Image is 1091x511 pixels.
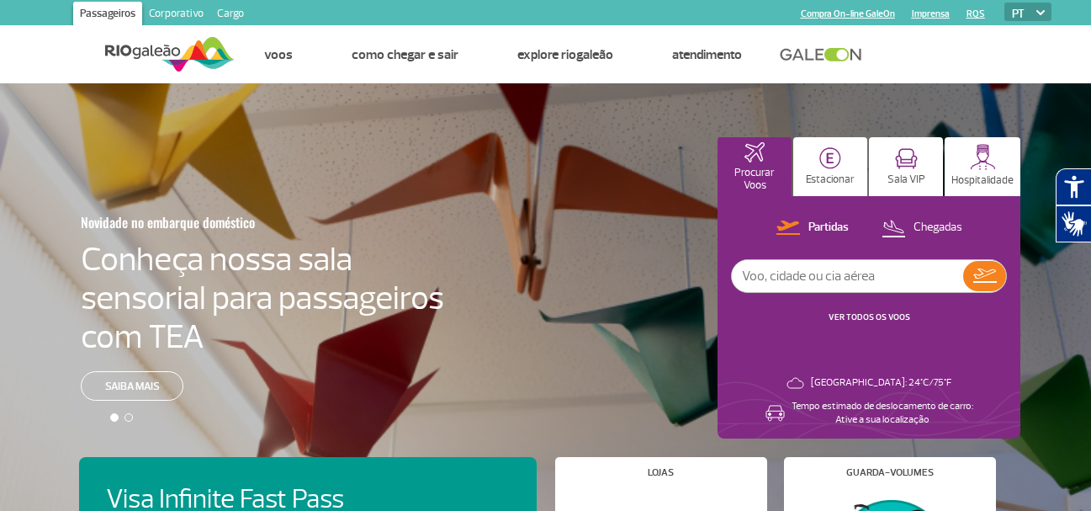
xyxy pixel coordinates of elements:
a: RQS [967,8,985,19]
img: vipRoom.svg [895,148,918,169]
h4: Conheça nossa sala sensorial para passageiros com TEA [81,240,444,356]
p: Sala VIP [887,173,925,186]
a: Cargo [210,2,251,29]
a: Corporativo [142,2,210,29]
a: Compra On-line GaleOn [801,8,895,19]
p: Chegadas [914,220,962,236]
a: Saiba mais [81,371,183,401]
button: VER TODOS OS VOOS [824,311,915,324]
a: Passageiros [73,2,142,29]
button: Partidas [771,217,854,239]
p: Partidas [808,220,849,236]
input: Voo, cidade ou cia aérea [732,260,963,292]
h4: Guarda-volumes [846,468,934,477]
a: Atendimento [672,46,742,63]
a: Como chegar e sair [352,46,458,63]
a: VER TODOS OS VOOS [829,311,910,322]
a: Voos [264,46,293,63]
a: Imprensa [912,8,950,19]
button: Abrir recursos assistivos. [1056,168,1091,205]
h3: Novidade no embarque doméstico [81,205,362,240]
img: carParkingHome.svg [819,147,841,169]
p: [GEOGRAPHIC_DATA]: 24°C/75°F [811,376,951,390]
button: Chegadas [877,217,967,239]
p: Estacionar [806,173,855,186]
p: Hospitalidade [951,174,1014,187]
button: Procurar Voos [718,137,792,196]
button: Abrir tradutor de língua de sinais. [1056,205,1091,242]
img: hospitality.svg [970,144,996,170]
p: Tempo estimado de deslocamento de carro: Ative a sua localização [792,400,973,427]
a: Explore RIOgaleão [517,46,613,63]
img: airplaneHomeActive.svg [744,142,765,162]
button: Hospitalidade [945,137,1020,196]
button: Estacionar [793,137,867,196]
p: Procurar Voos [726,167,783,192]
div: Plugin de acessibilidade da Hand Talk. [1056,168,1091,242]
button: Sala VIP [869,137,943,196]
h4: Lojas [648,468,674,477]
